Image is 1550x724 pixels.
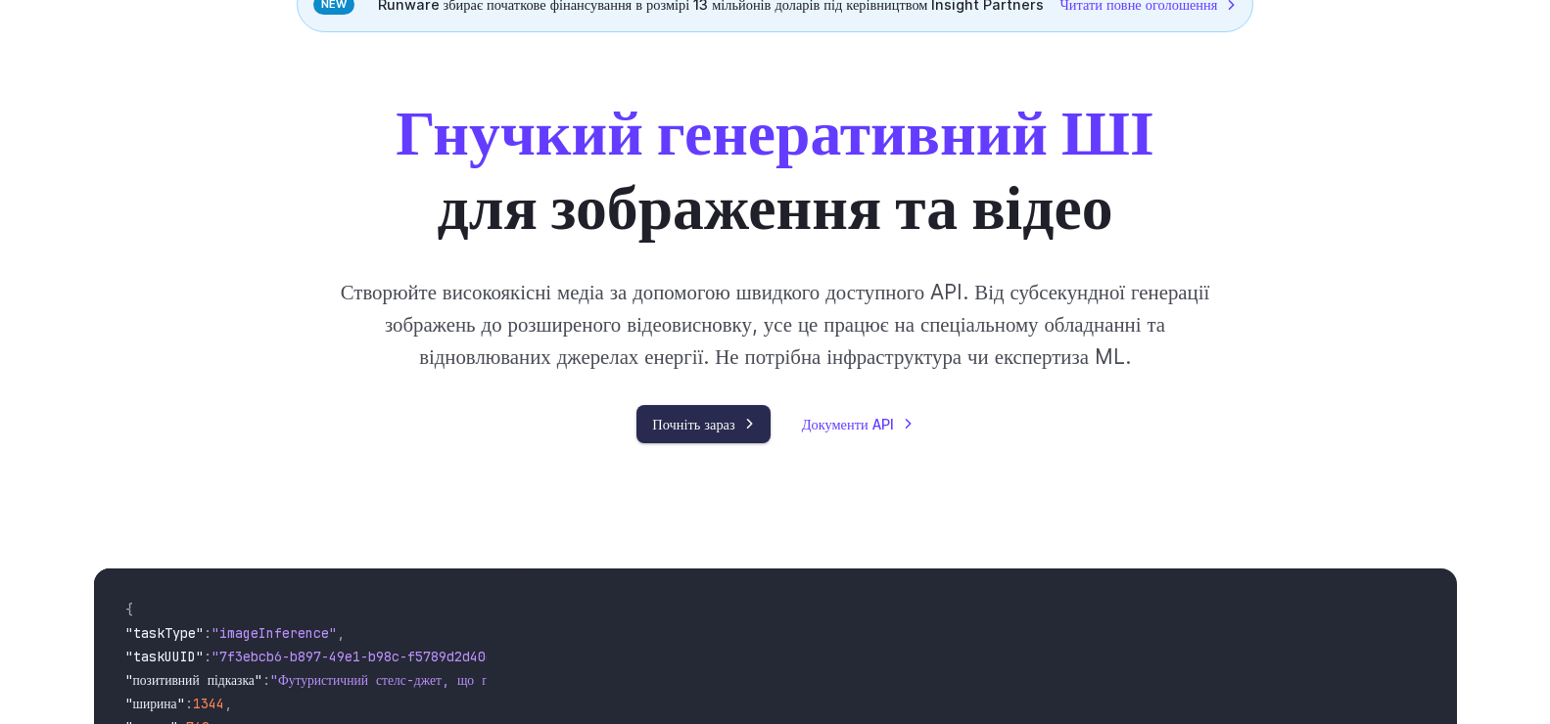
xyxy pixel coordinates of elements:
[204,624,211,642] span: :
[396,94,1153,169] strong: Гнучкий генеративний ШІ
[185,695,193,712] span: :
[262,671,270,689] span: :
[204,648,211,665] span: :
[270,671,910,689] span: "Футуристичний стелс-джет, що пронизує неоновий міський пейзаж із сяючим фіолетовим вихлопом"
[125,648,204,665] span: "taskUUID"
[211,648,509,665] span: "7f3ebcb6-b897-49e1-b98c-f5789d2d40d7"
[396,95,1153,245] h1: для зображення та відео
[193,695,224,712] span: 1344
[339,276,1211,374] p: Створюйте високоякісні медіа за допомогою швидкого доступного API. Від субсекундної генерації зоб...
[125,695,185,712] span: "ширина"
[802,413,914,435] a: Документи API
[337,624,345,642] span: ,
[211,624,337,642] span: "imageInference"
[224,695,232,712] span: ,
[125,601,133,618] span: {
[636,405,770,443] a: Почніть зараз
[125,671,262,689] span: "позитивний підказка"
[125,624,204,642] span: "taskType"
